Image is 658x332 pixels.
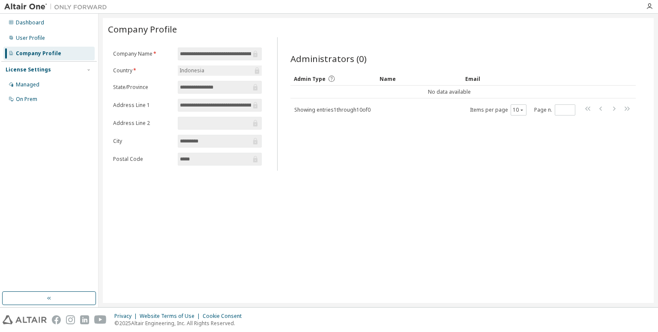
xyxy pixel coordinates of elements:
img: facebook.svg [52,315,61,324]
label: City [113,138,173,145]
div: Dashboard [16,19,44,26]
img: linkedin.svg [80,315,89,324]
label: Company Name [113,50,173,57]
img: Altair One [4,3,111,11]
label: Address Line 2 [113,120,173,127]
img: youtube.svg [94,315,107,324]
div: Cookie Consent [203,313,247,320]
div: User Profile [16,35,45,41]
span: Page n. [534,104,575,116]
div: Company Profile [16,50,61,57]
label: Address Line 1 [113,102,173,109]
div: Email [465,72,544,86]
label: Postal Code [113,156,173,163]
img: altair_logo.svg [3,315,47,324]
span: Administrators (0) [290,53,367,65]
div: Managed [16,81,39,88]
div: Privacy [114,313,140,320]
td: No data available [290,86,608,98]
button: 10 [513,107,524,113]
label: State/Province [113,84,173,91]
label: Country [113,67,173,74]
div: Indonesia [178,65,262,76]
p: © 2025 Altair Engineering, Inc. All Rights Reserved. [114,320,247,327]
span: Showing entries 1 through 10 of 0 [294,106,371,113]
div: License Settings [6,66,51,73]
div: Indonesia [178,66,206,75]
span: Company Profile [108,23,177,35]
img: instagram.svg [66,315,75,324]
div: Name [380,72,458,86]
span: Admin Type [294,75,326,83]
div: On Prem [16,96,37,103]
span: Items per page [470,104,526,116]
div: Website Terms of Use [140,313,203,320]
